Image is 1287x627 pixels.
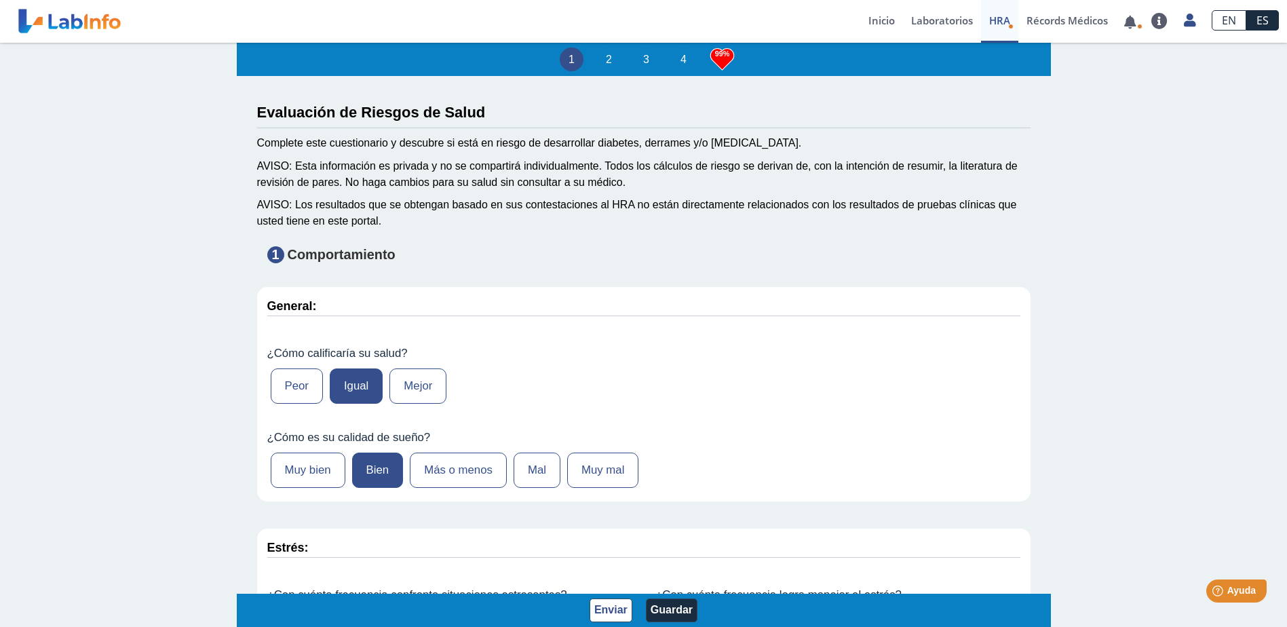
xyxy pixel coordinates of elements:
[597,47,621,71] li: 2
[590,598,632,622] button: Enviar
[267,246,284,263] span: 1
[271,368,323,404] label: Peor
[330,368,383,404] label: Igual
[634,47,658,71] li: 3
[410,453,507,488] label: Más o menos
[257,197,1031,229] div: AVISO: Los resultados que se obtengan basado en sus contestaciones al HRA no están directamente r...
[267,347,1020,360] label: ¿Cómo calificaría su salud?
[257,104,1031,121] h3: Evaluación de Riesgos de Salud
[1246,10,1279,31] a: ES
[288,247,396,262] strong: Comportamiento
[352,453,404,488] label: Bien
[389,368,446,404] label: Mejor
[267,541,309,554] strong: Estrés:
[514,453,560,488] label: Mal
[710,45,734,62] h3: 99%
[672,47,695,71] li: 4
[567,453,638,488] label: Muy mal
[267,299,317,313] strong: General:
[1212,10,1246,31] a: EN
[271,453,345,488] label: Muy bien
[257,158,1031,191] div: AVISO: Esta información es privada y no se compartirá individualmente. Todos los cálculos de ries...
[655,588,1020,602] label: ¿Con cuánta frecuencia logra manejar el estrés?
[560,47,583,71] li: 1
[989,14,1010,27] span: HRA
[646,598,697,622] button: Guardar
[267,431,1020,444] label: ¿Cómo es su calidad de sueño?
[267,588,632,602] label: ¿Con cuánta frecuencia confronta situaciones estresantes?
[1166,574,1272,612] iframe: Help widget launcher
[257,135,1031,151] div: Complete este cuestionario y descubre si está en riesgo de desarrollar diabetes, derrames y/o [ME...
